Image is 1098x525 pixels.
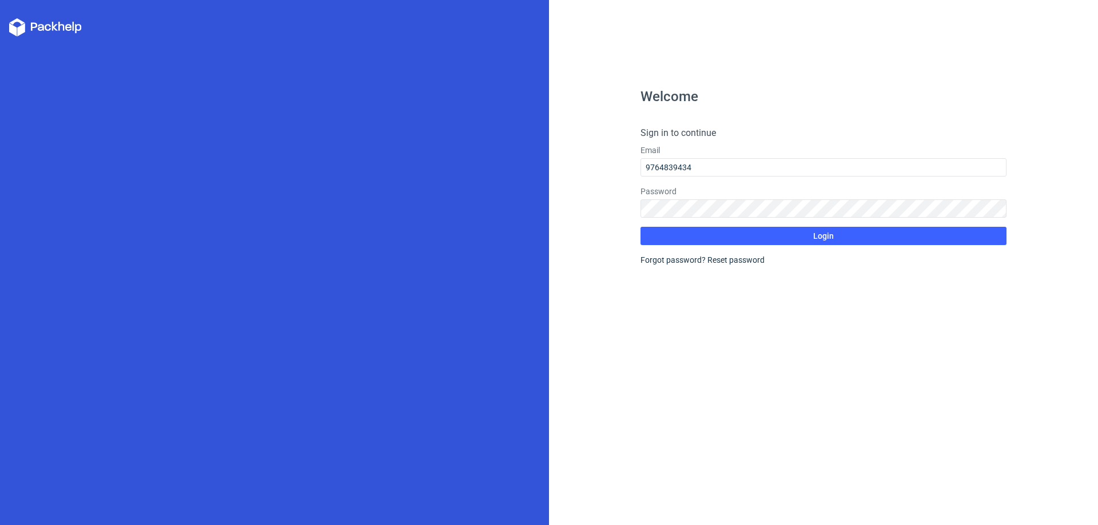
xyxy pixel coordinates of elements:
div: Forgot password? [640,254,1006,266]
span: Login [813,232,834,240]
h1: Welcome [640,90,1006,103]
h4: Sign in to continue [640,126,1006,140]
label: Password [640,186,1006,197]
button: Login [640,227,1006,245]
a: Reset password [707,255,765,264]
label: Email [640,145,1006,156]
